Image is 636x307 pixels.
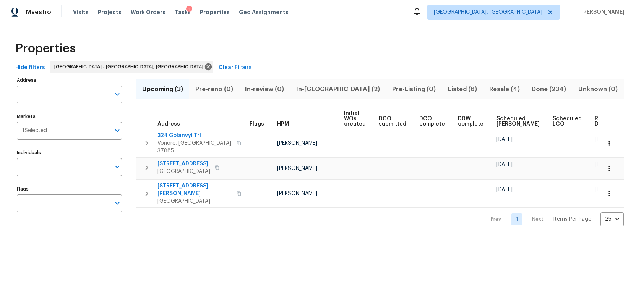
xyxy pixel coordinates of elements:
[553,116,582,127] span: Scheduled LCO
[530,84,568,95] span: Done (234)
[595,187,611,192] span: [DATE]
[277,141,317,146] span: [PERSON_NAME]
[344,111,366,127] span: Initial WOs created
[157,121,180,127] span: Address
[112,125,123,136] button: Open
[175,10,191,15] span: Tasks
[419,116,445,127] span: DCO complete
[186,6,192,13] div: 1
[496,162,513,167] span: [DATE]
[54,63,206,71] span: [GEOGRAPHIC_DATA] - [GEOGRAPHIC_DATA], [GEOGRAPHIC_DATA]
[458,116,483,127] span: D0W complete
[600,209,624,229] div: 25
[496,116,540,127] span: Scheduled [PERSON_NAME]
[250,121,264,127] span: Flags
[157,197,232,205] span: [GEOGRAPHIC_DATA]
[595,137,611,142] span: [DATE]
[577,84,619,95] span: Unknown (0)
[553,215,591,223] p: Items Per Page
[434,8,542,16] span: [GEOGRAPHIC_DATA], [GEOGRAPHIC_DATA]
[295,84,381,95] span: In-[GEOGRAPHIC_DATA] (2)
[131,8,165,16] span: Work Orders
[578,8,625,16] span: [PERSON_NAME]
[98,8,122,16] span: Projects
[277,121,289,127] span: HPM
[141,84,185,95] span: Upcoming (3)
[216,61,255,75] button: Clear Filters
[446,84,479,95] span: Listed (6)
[17,150,122,155] label: Individuals
[595,162,611,167] span: [DATE]
[496,187,513,192] span: [DATE]
[277,191,317,196] span: [PERSON_NAME]
[112,162,123,172] button: Open
[200,8,230,16] span: Properties
[26,8,51,16] span: Maestro
[112,198,123,208] button: Open
[379,116,406,127] span: DCO submitted
[157,168,210,175] span: [GEOGRAPHIC_DATA]
[239,8,289,16] span: Geo Assignments
[488,84,521,95] span: Resale (4)
[277,166,317,171] span: [PERSON_NAME]
[12,61,48,75] button: Hide filters
[22,128,47,134] span: 1 Selected
[17,114,122,119] label: Markets
[17,78,122,82] label: Address
[157,182,232,197] span: [STREET_ADDRESS][PERSON_NAME]
[391,84,437,95] span: Pre-Listing (0)
[157,132,232,139] span: 324 Golanvyi Trl
[157,160,210,168] span: [STREET_ADDRESS]
[244,84,286,95] span: In-review (0)
[157,139,232,155] span: Vonore, [GEOGRAPHIC_DATA] 37885
[511,213,522,225] a: Goto page 1
[496,137,513,142] span: [DATE]
[15,45,76,52] span: Properties
[194,84,235,95] span: Pre-reno (0)
[50,61,213,73] div: [GEOGRAPHIC_DATA] - [GEOGRAPHIC_DATA], [GEOGRAPHIC_DATA]
[483,212,624,226] nav: Pagination Navigation
[595,116,612,127] span: Ready Date
[15,63,45,73] span: Hide filters
[73,8,89,16] span: Visits
[219,63,252,73] span: Clear Filters
[112,89,123,100] button: Open
[17,187,122,191] label: Flags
